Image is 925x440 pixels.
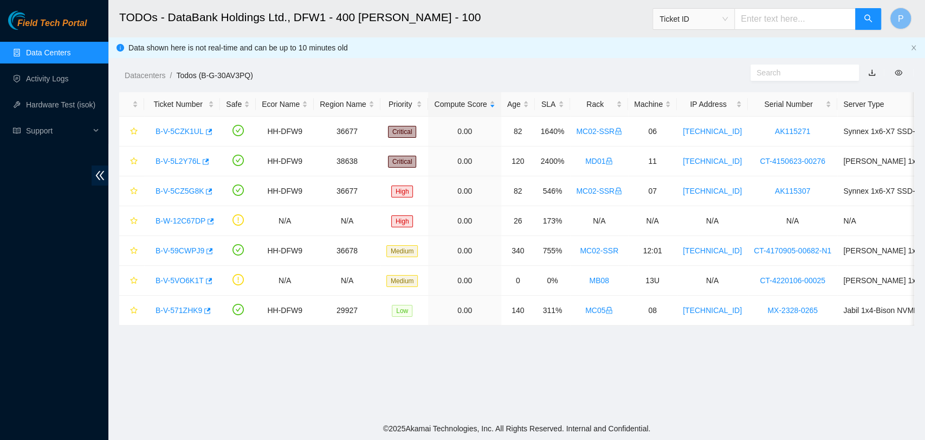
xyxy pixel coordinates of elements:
td: 0.00 [428,206,501,236]
input: Enter text here... [734,8,856,30]
td: 26 [501,206,535,236]
a: B-V-5CZ5G8K [156,187,204,195]
a: [TECHNICAL_ID] [683,157,742,165]
td: 140 [501,296,535,326]
footer: © 2025 Akamai Technologies, Inc. All Rights Reserved. Internal and Confidential. [108,417,925,440]
span: read [13,127,21,135]
td: N/A [628,206,677,236]
span: check-circle [232,184,244,196]
span: eye [895,69,902,76]
td: 0.00 [428,146,501,176]
a: Hardware Test (isok) [26,100,95,109]
td: N/A [256,206,314,236]
span: Medium [386,275,418,287]
span: Critical [388,126,417,138]
td: 340 [501,236,535,266]
span: Field Tech Portal [17,18,87,29]
span: star [130,247,138,256]
td: 1640% [535,117,571,146]
td: HH-DFW9 [256,117,314,146]
td: N/A [314,206,380,236]
a: [TECHNICAL_ID] [683,306,742,315]
a: CT-4150623-00276 [760,157,825,165]
a: B-V-5L2Y76L [156,157,200,165]
span: check-circle [232,155,244,166]
span: Critical [388,156,417,168]
td: 0 [501,266,535,296]
td: 0.00 [428,117,501,146]
td: 38638 [314,146,380,176]
span: / [170,71,172,80]
span: lock [614,127,622,135]
span: Low [392,305,412,317]
a: [TECHNICAL_ID] [683,187,742,195]
button: download [860,64,884,81]
a: MC02-SSR [580,246,618,255]
button: star [125,182,138,200]
td: 12:01 [628,236,677,266]
a: Data Centers [26,48,70,57]
a: [TECHNICAL_ID] [683,246,742,255]
td: 29927 [314,296,380,326]
span: search [864,14,872,24]
button: star [125,152,138,170]
td: 0% [535,266,571,296]
td: 82 [501,117,535,146]
button: star [125,123,138,140]
span: High [391,186,413,197]
a: [TECHNICAL_ID] [683,127,742,136]
span: check-circle [232,125,244,136]
span: close [910,44,917,51]
td: N/A [748,206,837,236]
td: 0.00 [428,266,501,296]
td: 0.00 [428,236,501,266]
td: 36677 [314,117,380,146]
td: HH-DFW9 [256,296,314,326]
a: B-V-5VO6K1T [156,276,204,285]
span: check-circle [232,304,244,315]
a: MC05lock [585,306,613,315]
button: star [125,272,138,289]
a: MC02-SSRlock [576,187,622,195]
span: exclamation-circle [232,274,244,285]
button: star [125,302,138,319]
a: MB08 [589,276,609,285]
a: B-W-12C67DP [156,216,205,225]
td: 2400% [535,146,571,176]
a: B-V-5CZK1UL [156,127,204,136]
td: 36677 [314,176,380,206]
span: lock [605,307,613,314]
span: star [130,187,138,196]
td: HH-DFW9 [256,236,314,266]
a: Akamai TechnologiesField Tech Portal [8,20,87,34]
td: 0.00 [428,296,501,326]
td: 546% [535,176,571,206]
td: N/A [677,266,748,296]
span: Support [26,120,90,142]
a: CT-4220106-00025 [760,276,825,285]
td: 173% [535,206,571,236]
span: Ticket ID [659,11,728,27]
td: N/A [314,266,380,296]
a: AK115307 [775,187,810,195]
td: 07 [628,176,677,206]
img: Akamai Technologies [8,11,55,30]
a: B-V-59CWPJ9 [156,246,204,255]
button: P [890,8,911,29]
a: Datacenters [125,71,165,80]
a: MC02-SSRlock [576,127,622,136]
td: 120 [501,146,535,176]
span: Medium [386,245,418,257]
span: star [130,307,138,315]
a: download [868,68,876,77]
td: N/A [570,206,628,236]
span: star [130,157,138,166]
span: check-circle [232,244,244,256]
a: AK115271 [775,127,810,136]
td: N/A [256,266,314,296]
td: 0.00 [428,176,501,206]
span: double-left [92,165,108,186]
span: High [391,215,413,227]
td: HH-DFW9 [256,176,314,206]
button: star [125,212,138,229]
